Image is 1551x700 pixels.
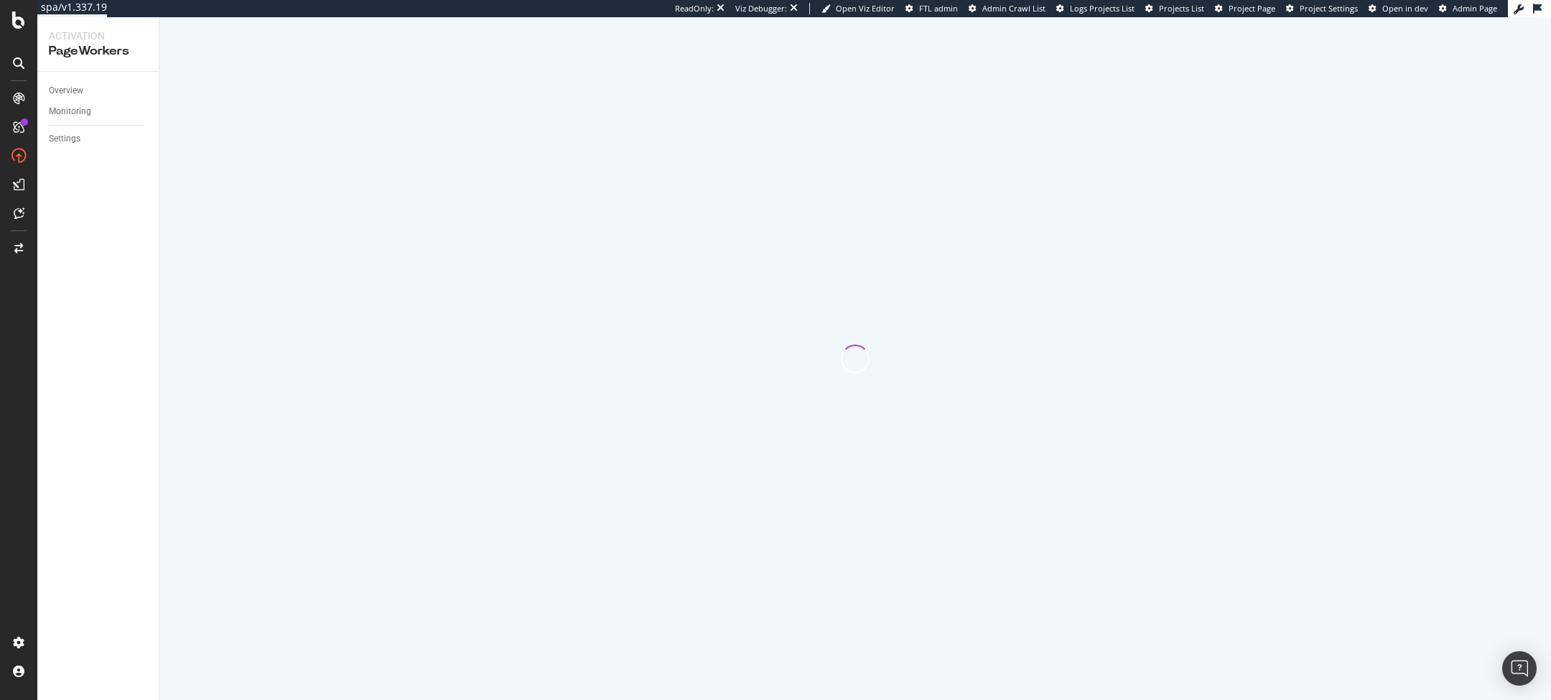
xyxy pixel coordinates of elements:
span: FTL admin [919,3,958,14]
span: Projects List [1159,3,1204,14]
div: ReadOnly: [675,3,714,14]
span: Admin Page [1453,3,1497,14]
a: Project Page [1215,3,1275,14]
span: Open in dev [1382,3,1428,14]
span: Logs Projects List [1070,3,1135,14]
span: Admin Crawl List [982,3,1045,14]
a: Admin Crawl List [969,3,1045,14]
span: Open Viz Editor [836,3,895,14]
span: Project Settings [1300,3,1358,14]
a: Overview [49,83,149,98]
a: Logs Projects List [1056,3,1135,14]
div: Viz Debugger: [735,3,787,14]
div: Settings [49,131,80,146]
a: Open in dev [1369,3,1428,14]
div: Monitoring [49,104,91,119]
span: Project Page [1229,3,1275,14]
a: FTL admin [905,3,958,14]
a: Open Viz Editor [821,3,895,14]
div: Activation [49,29,147,43]
a: Settings [49,131,149,146]
div: Overview [49,83,83,98]
a: Admin Page [1439,3,1497,14]
div: PageWorkers [49,43,147,60]
div: Open Intercom Messenger [1502,651,1537,686]
a: Projects List [1145,3,1204,14]
a: Project Settings [1286,3,1358,14]
a: Monitoring [49,104,149,119]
